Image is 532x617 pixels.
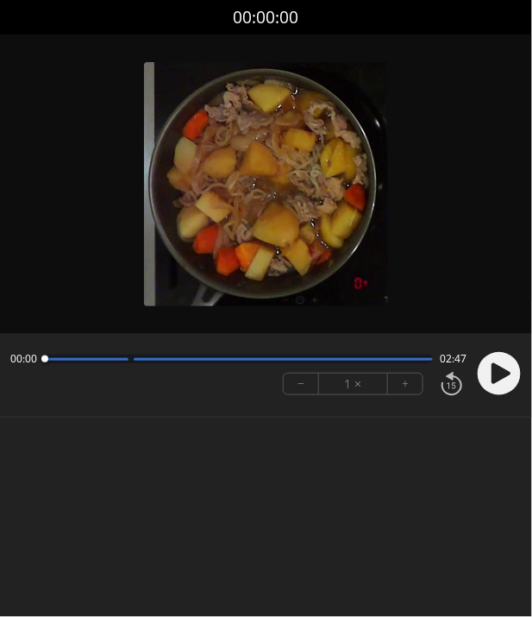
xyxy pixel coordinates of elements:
img: Poster Image [144,62,388,306]
a: 00:00:00 [234,5,299,30]
span: 00:00 [10,352,37,366]
button: + [388,374,422,394]
span: 02:47 [440,352,466,366]
div: 1 × [319,374,388,394]
button: − [284,374,319,394]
